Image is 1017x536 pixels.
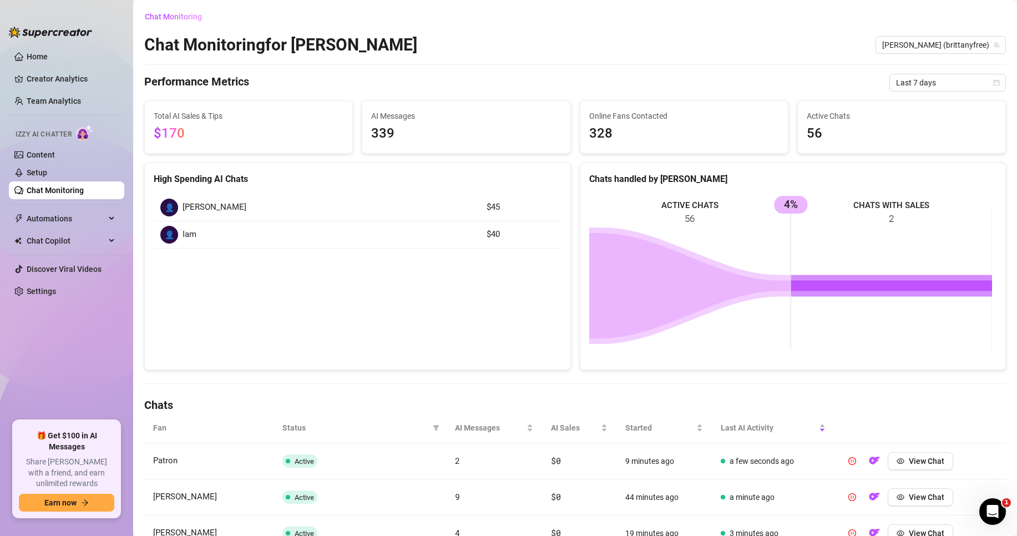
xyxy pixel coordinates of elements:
[145,12,202,21] span: Chat Monitoring
[183,228,196,241] span: Iam
[730,493,775,502] span: a minute ago
[144,74,249,92] h4: Performance Metrics
[27,232,105,250] span: Chat Copilot
[616,413,712,443] th: Started
[160,199,178,216] div: 👤
[1002,498,1011,507] span: 1
[27,186,84,195] a: Chat Monitoring
[144,413,274,443] th: Fan
[551,455,560,466] span: $0
[295,493,314,502] span: Active
[542,413,616,443] th: AI Sales
[487,228,555,241] article: $40
[487,201,555,214] article: $45
[154,110,343,122] span: Total AI Sales & Tips
[14,237,22,245] img: Chat Copilot
[14,214,23,223] span: thunderbolt
[455,455,460,466] span: 2
[19,457,114,489] span: Share [PERSON_NAME] with a friend, and earn unlimited rewards
[160,226,178,244] div: 👤
[897,457,904,465] span: eye
[144,8,211,26] button: Chat Monitoring
[616,479,712,515] td: 44 minutes ago
[431,419,442,436] span: filter
[616,443,712,479] td: 9 minutes ago
[909,457,944,466] span: View Chat
[153,492,217,502] span: [PERSON_NAME]
[589,172,997,186] div: Chats handled by [PERSON_NAME]
[27,210,105,227] span: Automations
[589,123,779,144] span: 328
[866,459,883,468] a: OF
[848,457,856,465] span: pause-circle
[848,493,856,501] span: pause-circle
[144,34,417,55] h2: Chat Monitoring for [PERSON_NAME]
[27,265,102,274] a: Discover Viral Videos
[730,457,794,466] span: a few seconds ago
[19,431,114,452] span: 🎁 Get $100 in AI Messages
[896,74,999,91] span: Last 7 days
[721,422,816,434] span: Last AI Activity
[897,493,904,501] span: eye
[27,97,81,105] a: Team Analytics
[882,37,999,53] span: Brittany (brittanyfree)
[433,424,439,431] span: filter
[144,397,1006,413] h4: Chats
[371,123,561,144] span: 339
[16,129,72,140] span: Izzy AI Chatter
[993,42,1000,48] span: team
[282,422,428,434] span: Status
[866,452,883,470] button: OF
[154,125,185,141] span: $170
[9,27,92,38] img: logo-BBDzfeDw.svg
[807,123,996,144] span: 56
[44,498,77,507] span: Earn now
[869,491,880,502] img: OF
[455,491,460,502] span: 9
[27,150,55,159] a: Content
[295,457,314,466] span: Active
[183,201,246,214] span: [PERSON_NAME]
[455,422,524,434] span: AI Messages
[551,422,599,434] span: AI Sales
[712,413,834,443] th: Last AI Activity
[27,70,115,88] a: Creator Analytics
[27,287,56,296] a: Settings
[625,422,694,434] span: Started
[27,168,47,177] a: Setup
[589,110,779,122] span: Online Fans Contacted
[27,52,48,61] a: Home
[76,125,93,141] img: AI Chatter
[551,491,560,502] span: $0
[979,498,1006,525] iframe: Intercom live chat
[888,488,953,506] button: View Chat
[866,495,883,504] a: OF
[154,172,561,186] div: High Spending AI Chats
[888,452,953,470] button: View Chat
[371,110,561,122] span: AI Messages
[19,494,114,512] button: Earn nowarrow-right
[446,413,542,443] th: AI Messages
[869,455,880,466] img: OF
[993,79,1000,86] span: calendar
[807,110,996,122] span: Active Chats
[909,493,944,502] span: View Chat
[153,456,178,466] span: Patron
[81,499,89,507] span: arrow-right
[866,488,883,506] button: OF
